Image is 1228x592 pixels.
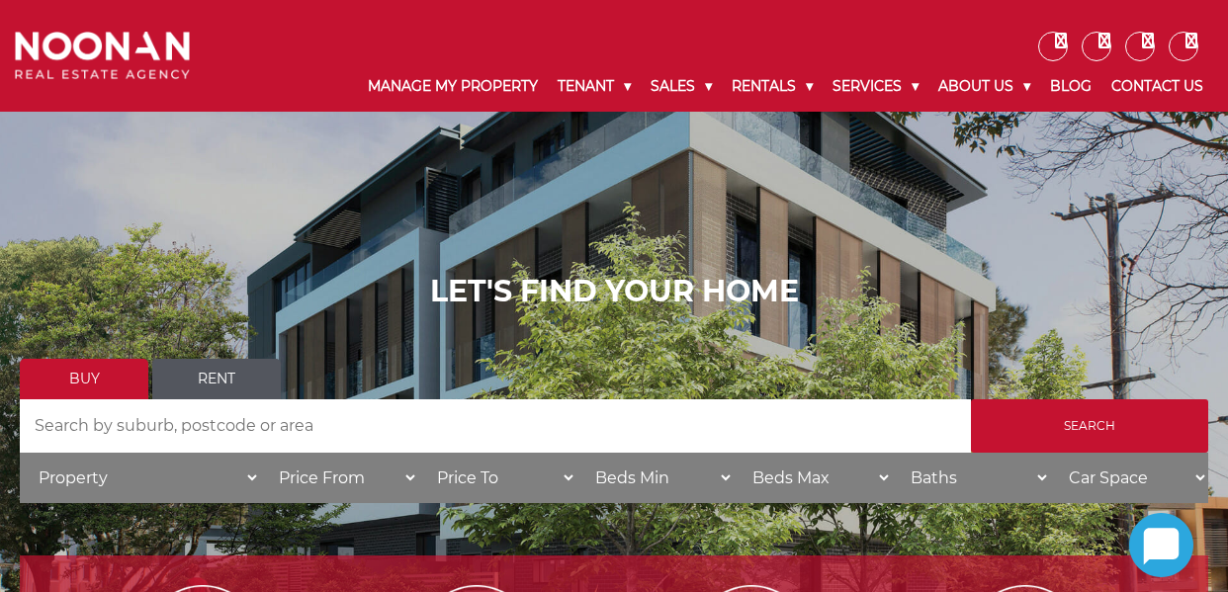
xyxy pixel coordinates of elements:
[20,359,148,399] a: Buy
[722,61,823,112] a: Rentals
[152,359,281,399] a: Rent
[548,61,641,112] a: Tenant
[971,399,1208,453] input: Search
[20,399,971,453] input: Search by suburb, postcode or area
[641,61,722,112] a: Sales
[1101,61,1213,112] a: Contact Us
[1040,61,1101,112] a: Blog
[20,274,1208,309] h1: LET'S FIND YOUR HOME
[15,32,190,80] img: Noonan Real Estate Agency
[358,61,548,112] a: Manage My Property
[823,61,928,112] a: Services
[928,61,1040,112] a: About Us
